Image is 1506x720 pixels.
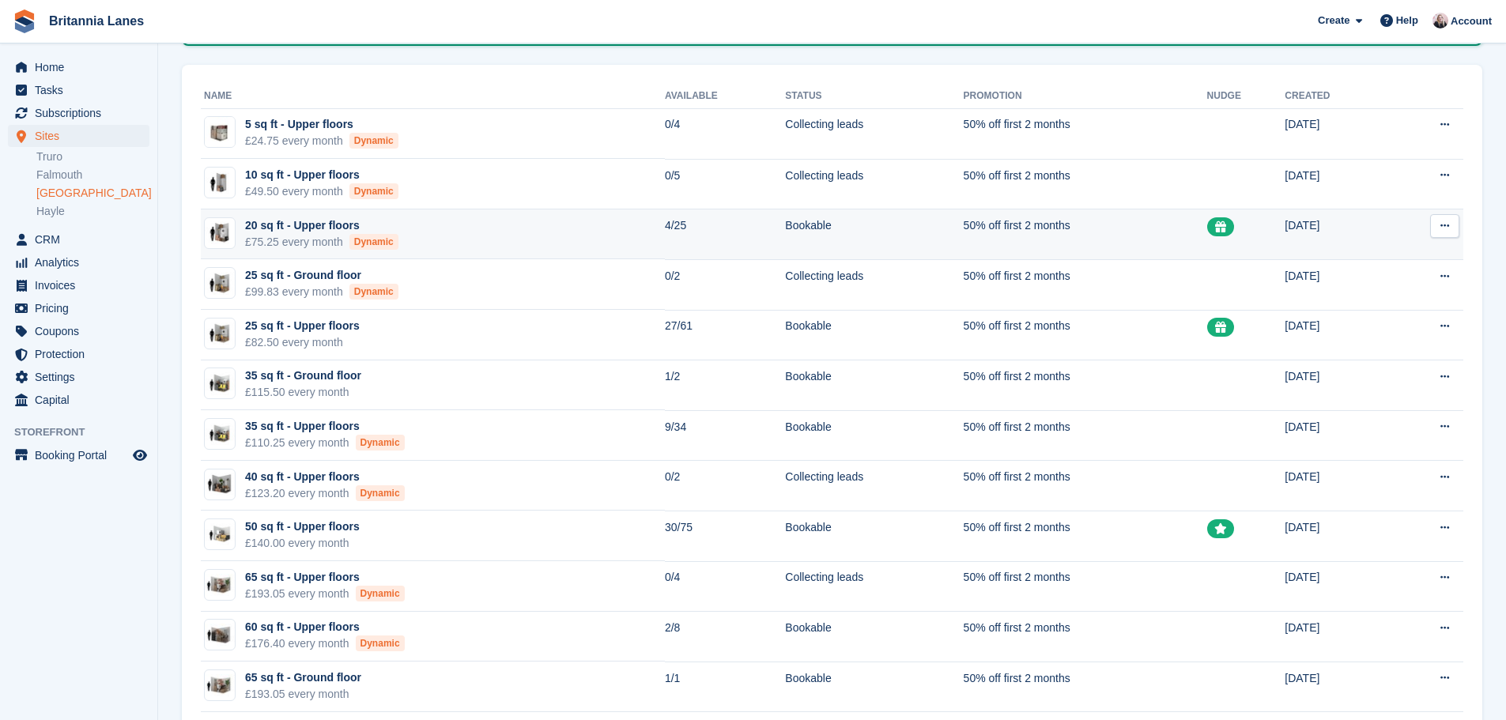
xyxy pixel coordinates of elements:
span: Help [1396,13,1418,28]
div: 5 sq ft - Upper floors [245,116,398,133]
span: Protection [35,343,130,365]
div: £140.00 every month [245,535,360,552]
td: [DATE] [1285,310,1387,360]
div: £110.25 every month [245,435,405,451]
img: 35-sqft-unit.jpg [205,423,235,446]
td: Collecting leads [785,259,963,310]
td: [DATE] [1285,410,1387,461]
span: Pricing [35,297,130,319]
img: 25-sqft-unit.jpg [205,272,235,295]
td: 1/2 [665,360,785,411]
img: 64-sqft-unit.jpg [205,574,235,597]
td: Collecting leads [785,461,963,511]
a: menu [8,125,149,147]
div: Dynamic [349,284,398,300]
span: Home [35,56,130,78]
div: 35 sq ft - Ground floor [245,368,361,384]
img: 50-sqft-unit.jpg [205,523,235,546]
td: 0/4 [665,108,785,159]
div: £123.20 every month [245,485,405,502]
div: Dynamic [356,635,405,651]
img: 35-sqft-unit.jpg [205,372,235,395]
img: 10-sqft-unit.jpg [205,172,235,194]
img: 64-sqft-unit.jpg [205,674,235,697]
td: 50% off first 2 months [964,360,1207,411]
td: 2/8 [665,612,785,662]
th: Nudge [1207,84,1285,109]
td: [DATE] [1285,461,1387,511]
div: £176.40 every month [245,635,405,652]
td: Bookable [785,410,963,461]
div: £75.25 every month [245,234,398,251]
td: [DATE] [1285,561,1387,612]
div: 25 sq ft - Ground floor [245,267,398,284]
td: [DATE] [1285,108,1387,159]
a: menu [8,297,149,319]
div: Dynamic [349,133,398,149]
span: Storefront [14,424,157,440]
td: 50% off first 2 months [964,108,1207,159]
th: Promotion [964,84,1207,109]
td: [DATE] [1285,159,1387,209]
td: 9/34 [665,410,785,461]
a: menu [8,228,149,251]
img: Alexandra Lane [1432,13,1448,28]
div: £24.75 every month [245,133,398,149]
a: [GEOGRAPHIC_DATA] [36,186,149,201]
td: 50% off first 2 months [964,662,1207,712]
span: Analytics [35,251,130,273]
td: 50% off first 2 months [964,310,1207,360]
th: Status [785,84,963,109]
a: Hayle [36,204,149,219]
img: 40-sqft-unit.jpg [205,473,235,496]
a: Falmouth [36,168,149,183]
td: 50% off first 2 months [964,209,1207,260]
td: [DATE] [1285,259,1387,310]
span: Sites [35,125,130,147]
img: 60-sqft-unit.jpg [205,624,235,646]
span: Subscriptions [35,102,130,124]
td: [DATE] [1285,360,1387,411]
div: Dynamic [356,586,405,601]
td: 0/2 [665,461,785,511]
div: £193.05 every month [245,686,361,703]
div: £49.50 every month [245,183,398,200]
td: Bookable [785,662,963,712]
a: menu [8,274,149,296]
div: £82.50 every month [245,334,360,351]
span: Tasks [35,79,130,101]
div: 65 sq ft - Upper floors [245,569,405,586]
div: £99.83 every month [245,284,398,300]
div: 35 sq ft - Upper floors [245,418,405,435]
td: 0/5 [665,159,785,209]
td: Collecting leads [785,561,963,612]
td: [DATE] [1285,662,1387,712]
td: 50% off first 2 months [964,410,1207,461]
td: 0/2 [665,259,785,310]
td: 50% off first 2 months [964,159,1207,209]
td: Bookable [785,209,963,260]
td: 0/4 [665,561,785,612]
div: Dynamic [349,234,398,250]
div: Dynamic [356,435,405,450]
div: 50 sq ft - Upper floors [245,518,360,535]
div: 25 sq ft - Upper floors [245,318,360,334]
div: 65 sq ft - Ground floor [245,669,361,686]
td: 4/25 [665,209,785,260]
td: Collecting leads [785,159,963,209]
td: 1/1 [665,662,785,712]
td: Collecting leads [785,108,963,159]
td: Bookable [785,511,963,561]
a: menu [8,320,149,342]
th: Available [665,84,785,109]
td: [DATE] [1285,209,1387,260]
div: 40 sq ft - Upper floors [245,469,405,485]
span: CRM [35,228,130,251]
a: menu [8,251,149,273]
a: menu [8,444,149,466]
td: Bookable [785,310,963,360]
td: 30/75 [665,511,785,561]
span: Invoices [35,274,130,296]
div: 60 sq ft - Upper floors [245,619,405,635]
th: Created [1285,84,1387,109]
